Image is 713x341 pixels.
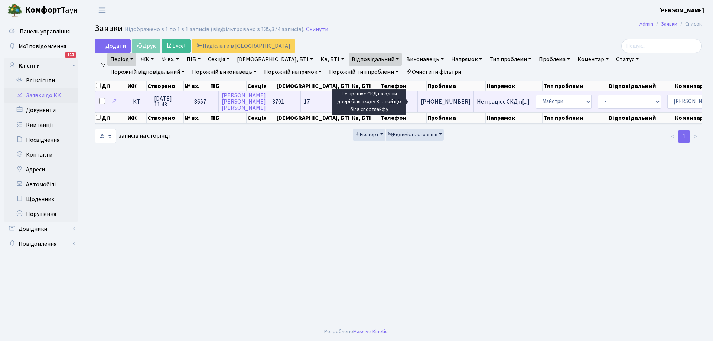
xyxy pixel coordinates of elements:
[209,112,247,124] th: ПІБ
[276,112,351,124] th: [DEMOGRAPHIC_DATA], БТІ
[183,53,204,66] a: ПІБ
[353,328,388,335] a: Massive Kinetic
[107,53,136,66] a: Період
[209,81,247,91] th: ПІБ
[677,20,702,28] li: Список
[639,20,653,28] a: Admin
[4,132,78,147] a: Посвідчення
[107,66,188,78] a: Порожній відповідальний
[205,53,232,66] a: Секція
[125,26,305,33] div: Відображено з 1 по 1 з 1 записів (відфільтровано з 135,374 записів).
[608,112,674,124] th: Відповідальний
[4,192,78,207] a: Щоденник
[4,177,78,192] a: Автомобілі
[4,147,78,162] a: Контакти
[388,131,437,138] span: Видимість стовпців
[403,53,447,66] a: Виконавець
[95,39,131,53] a: Додати
[147,81,184,91] th: Створено
[486,112,543,124] th: Напрямок
[324,328,389,336] div: Розроблено .
[147,112,184,124] th: Створено
[608,81,674,91] th: Відповідальний
[4,207,78,222] a: Порушення
[543,81,608,91] th: Тип проблеми
[326,66,401,78] a: Порожній тип проблеми
[353,129,385,141] button: Експорт
[349,53,402,66] a: Відповідальний
[574,53,612,66] a: Коментар
[247,81,276,91] th: Секція
[477,98,530,106] span: Не працює СКД н[...]
[95,129,170,143] label: записів на сторінці
[222,91,266,112] a: [PERSON_NAME][PERSON_NAME][PERSON_NAME]
[234,53,316,66] a: [DEMOGRAPHIC_DATA], БТІ
[184,81,209,91] th: № вх.
[19,42,66,50] span: Мої повідомлення
[194,98,206,106] span: 8657
[659,6,704,15] a: [PERSON_NAME]
[100,42,126,50] span: Додати
[355,131,379,138] span: Експорт
[25,4,78,17] span: Таун
[486,81,543,91] th: Напрямок
[158,53,182,66] a: № вх.
[380,112,427,124] th: Телефон
[95,81,127,91] th: Дії
[403,66,464,78] a: Очистити фільтри
[621,39,702,53] input: Пошук...
[4,58,78,73] a: Клієнти
[127,81,147,91] th: ЖК
[678,130,690,143] a: 1
[4,236,78,251] a: Повідомлення
[133,99,148,105] span: КТ
[427,81,486,91] th: Проблема
[4,73,78,88] a: Всі клієнти
[184,112,209,124] th: № вх.
[65,52,76,58] div: 111
[628,16,713,32] nav: breadcrumb
[4,103,78,118] a: Документи
[448,53,485,66] a: Напрямок
[4,162,78,177] a: Адреси
[4,222,78,236] a: Довідники
[154,96,188,108] span: [DATE] 11:43
[661,20,677,28] a: Заявки
[427,112,486,124] th: Проблема
[272,98,284,106] span: 3701
[536,53,573,66] a: Проблема
[95,112,127,124] th: Дії
[543,112,608,124] th: Тип проблеми
[380,81,427,91] th: Телефон
[276,81,351,91] th: [DEMOGRAPHIC_DATA], БТІ
[486,53,534,66] a: Тип проблеми
[351,81,380,91] th: Кв, БТІ
[332,89,406,115] div: Не працює СКД на одній двері біля входу КТ. той що біля спортлайфу
[4,39,78,54] a: Мої повідомлення111
[304,98,310,106] span: 17
[386,129,444,141] button: Видимість стовпців
[4,24,78,39] a: Панель управління
[95,129,116,143] select: записів на сторінці
[20,27,70,36] span: Панель управління
[7,3,22,18] img: logo.png
[351,112,380,124] th: Кв, БТІ
[659,6,704,14] b: [PERSON_NAME]
[138,53,157,66] a: ЖК
[189,66,260,78] a: Порожній виконавець
[95,22,123,35] span: Заявки
[93,4,111,16] button: Переключити навігацію
[25,4,61,16] b: Комфорт
[4,118,78,132] a: Квитанції
[127,112,147,124] th: ЖК
[261,66,325,78] a: Порожній напрямок
[318,53,347,66] a: Кв, БТІ
[162,39,191,53] a: Excel
[4,88,78,103] a: Заявки до КК
[613,53,642,66] a: Статус
[306,26,328,33] a: Скинути
[247,112,276,124] th: Секція
[421,99,471,105] span: [PHONE_NUMBER]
